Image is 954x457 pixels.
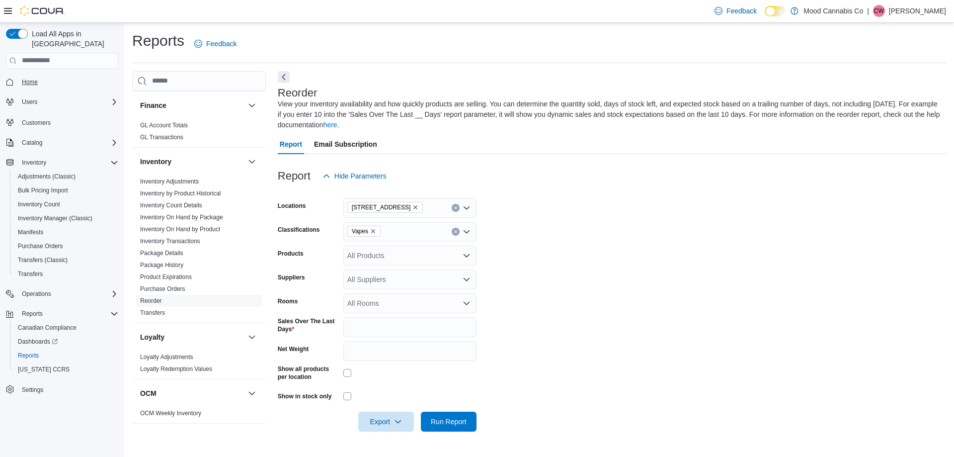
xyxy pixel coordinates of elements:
a: Adjustments (Classic) [14,171,79,183]
button: Transfers [10,267,122,281]
span: Adjustments (Classic) [18,173,76,181]
span: Inventory Transactions [140,237,200,245]
label: Show in stock only [278,392,332,400]
span: Catalog [22,139,42,147]
span: OCM Weekly Inventory [140,409,201,417]
span: Canadian Compliance [14,322,118,334]
button: Open list of options [463,228,471,236]
p: [PERSON_NAME] [889,5,946,17]
span: Package Details [140,249,183,257]
button: Reports [18,308,47,320]
h3: Reorder [278,87,317,99]
span: Purchase Orders [14,240,118,252]
button: Reports [10,349,122,363]
button: Open list of options [463,204,471,212]
span: 3923 Victoria Ave [347,202,423,213]
h3: OCM [140,388,157,398]
button: Customers [2,115,122,129]
span: Canadian Compliance [18,324,77,332]
span: Catalog [18,137,118,149]
span: Transfers [140,309,165,317]
button: Pricing [140,433,244,443]
span: Transfers (Classic) [14,254,118,266]
a: Transfers [14,268,47,280]
a: Purchase Orders [140,285,185,292]
span: Customers [18,116,118,128]
button: Inventory [2,156,122,170]
span: Load All Apps in [GEOGRAPHIC_DATA] [28,29,118,49]
a: Transfers [140,309,165,316]
span: Operations [22,290,51,298]
span: Settings [18,383,118,396]
span: Home [18,76,118,88]
button: Loyalty [140,332,244,342]
h3: Report [278,170,311,182]
a: Reports [14,350,43,362]
button: Catalog [2,136,122,150]
a: Purchase Orders [14,240,67,252]
a: Bulk Pricing Import [14,184,72,196]
span: Dashboards [18,338,58,346]
label: Show all products per location [278,365,339,381]
a: Reorder [140,297,161,304]
label: Net Weight [278,345,309,353]
button: OCM [246,387,258,399]
a: GL Transactions [140,134,183,141]
button: Reports [2,307,122,321]
p: | [867,5,869,17]
button: Loyalty [246,331,258,343]
button: Catalog [18,137,46,149]
span: Purchase Orders [140,285,185,293]
label: Suppliers [278,274,305,281]
a: OCM Weekly Inventory [140,410,201,417]
span: Bulk Pricing Import [18,186,68,194]
span: Vapes [352,226,368,236]
a: Product Expirations [140,274,192,280]
button: Adjustments (Classic) [10,170,122,183]
img: Cova [20,6,65,16]
button: Operations [18,288,55,300]
button: Next [278,71,290,83]
span: Inventory On Hand by Package [140,213,223,221]
input: Dark Mode [765,6,786,16]
a: Dashboards [10,335,122,349]
a: Transfers (Classic) [14,254,72,266]
div: Cory Waldron [873,5,885,17]
h3: Loyalty [140,332,164,342]
button: Finance [140,100,244,110]
button: OCM [140,388,244,398]
span: [STREET_ADDRESS] [352,202,411,212]
button: Inventory [140,157,244,167]
span: Customers [22,119,51,127]
h1: Reports [132,31,184,51]
h3: Pricing [140,433,163,443]
label: Classifications [278,226,320,234]
button: Home [2,75,122,89]
span: Transfers (Classic) [18,256,68,264]
a: Manifests [14,226,47,238]
span: Users [18,96,118,108]
span: Feedback [726,6,757,16]
p: Mood Cannabis Co [803,5,863,17]
button: Run Report [421,412,477,432]
span: Product Expirations [140,273,192,281]
span: Inventory [18,157,118,169]
span: Purchase Orders [18,242,63,250]
button: Clear input [452,228,460,236]
h3: Inventory [140,157,171,167]
button: Open list of options [463,299,471,307]
span: Dashboards [14,336,118,348]
span: Export [364,412,408,432]
span: Report [280,134,302,154]
span: Inventory Manager (Classic) [18,214,92,222]
button: Operations [2,287,122,301]
button: Bulk Pricing Import [10,183,122,197]
span: [US_STATE] CCRS [18,366,70,373]
span: Reports [18,308,118,320]
a: Inventory Count [14,198,64,210]
div: Finance [132,119,266,147]
a: Inventory On Hand by Package [140,214,223,221]
a: here [323,121,337,129]
button: [US_STATE] CCRS [10,363,122,376]
a: Home [18,76,42,88]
